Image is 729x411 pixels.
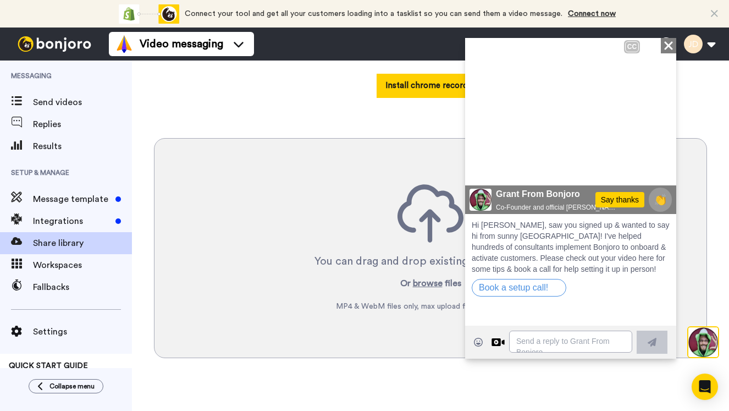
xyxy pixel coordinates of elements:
span: Share library [33,237,132,250]
p: Or files [400,277,461,290]
img: 3183ab3e-59ed-45f6-af1c-10226f767056-1659068401.jpg [4,151,26,173]
span: Collapse menu [49,382,95,391]
span: Settings [33,325,132,338]
a: Book a setup call! [7,245,101,254]
div: You can drag and drop existing videos to share [314,254,546,269]
span: 👏 [184,154,207,169]
img: Mute/Unmute [168,124,179,135]
span: Co-Founder and official [PERSON_NAME] welcomer-er :-) [31,165,152,174]
button: 👏 [184,150,207,174]
span: Connect your tool and get all your customers loading into a tasklist so you can send them a video... [185,10,562,18]
div: Open on new window [87,246,94,253]
div: 00:37 | 00:38 [32,123,83,136]
span: Grant From Bonjoro [31,150,152,163]
div: Open Intercom Messenger [692,374,718,400]
span: Fallbacks [33,281,132,294]
span: Workspaces [33,259,132,272]
button: Install chrome recorder [377,74,484,97]
div: Say thanks [130,154,179,169]
div: animation [119,4,179,24]
span: Hi [PERSON_NAME], saw you signed up & wanted to say hi from sunny [GEOGRAPHIC_DATA]! I've helped ... [7,183,205,235]
img: vm-color.svg [115,35,133,53]
button: Collapse menu [29,379,103,393]
span: Results [33,140,132,153]
span: Replies [33,118,132,131]
span: QUICK START GUIDE [9,362,88,370]
button: browse [413,277,443,290]
span: Integrations [33,215,111,228]
span: Send videos [33,96,132,109]
span: MP4 & WebM files only, max upload file size is 500 MB [336,301,525,312]
button: Book a setup call! [7,241,101,259]
a: Connect now [568,10,616,18]
img: bj-logo-header-white.svg [13,36,96,52]
span: Video messaging [140,36,223,52]
img: 3183ab3e-59ed-45f6-af1c-10226f767056-1659068401.jpg [1,2,31,32]
span: Message template [33,193,111,206]
img: Full screen [190,124,201,135]
div: Reply by Video [26,298,40,311]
